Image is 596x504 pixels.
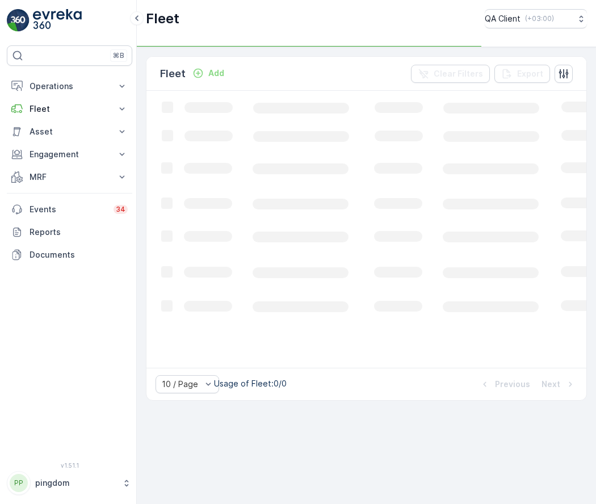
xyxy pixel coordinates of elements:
[542,379,560,390] p: Next
[7,471,132,495] button: PPpingdom
[411,65,490,83] button: Clear Filters
[7,143,132,166] button: Engagement
[30,249,128,261] p: Documents
[30,149,110,160] p: Engagement
[525,14,554,23] p: ( +03:00 )
[160,66,186,82] p: Fleet
[30,103,110,115] p: Fleet
[7,120,132,143] button: Asset
[214,378,287,389] p: Usage of Fleet : 0/0
[494,65,550,83] button: Export
[116,205,125,214] p: 34
[478,377,531,391] button: Previous
[35,477,116,489] p: pingdom
[30,226,128,238] p: Reports
[33,9,82,32] img: logo_light-DOdMpM7g.png
[146,10,179,28] p: Fleet
[540,377,577,391] button: Next
[7,9,30,32] img: logo
[7,198,132,221] a: Events34
[485,13,521,24] p: QA Client
[7,221,132,243] a: Reports
[517,68,543,79] p: Export
[10,474,28,492] div: PP
[434,68,483,79] p: Clear Filters
[30,126,110,137] p: Asset
[7,98,132,120] button: Fleet
[7,243,132,266] a: Documents
[7,166,132,188] button: MRF
[7,462,132,469] span: v 1.51.1
[113,51,124,60] p: ⌘B
[208,68,224,79] p: Add
[30,171,110,183] p: MRF
[188,66,229,80] button: Add
[495,379,530,390] p: Previous
[30,81,110,92] p: Operations
[30,204,107,215] p: Events
[7,75,132,98] button: Operations
[485,9,587,28] button: QA Client(+03:00)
